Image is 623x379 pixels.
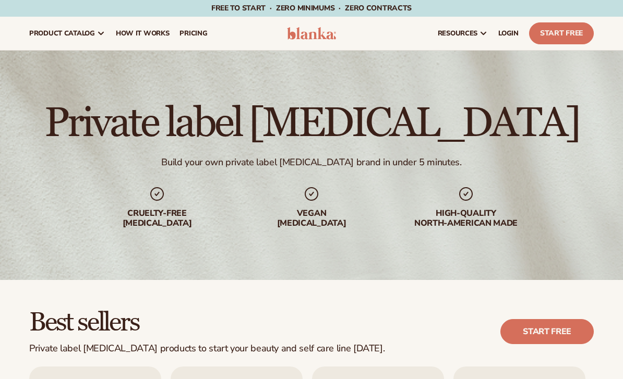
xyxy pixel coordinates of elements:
span: resources [438,29,477,38]
a: How It Works [111,17,175,50]
img: logo [287,27,336,40]
h2: Best sellers [29,309,385,337]
h1: Private label [MEDICAL_DATA] [44,102,579,144]
div: High-quality North-american made [399,209,533,228]
a: Start free [500,319,594,344]
div: Build your own private label [MEDICAL_DATA] brand in under 5 minutes. [161,156,461,168]
a: Start Free [529,22,594,44]
span: How It Works [116,29,170,38]
span: Free to start · ZERO minimums · ZERO contracts [211,3,412,13]
div: Cruelty-free [MEDICAL_DATA] [90,209,224,228]
a: product catalog [24,17,111,50]
span: pricing [179,29,207,38]
div: Private label [MEDICAL_DATA] products to start your beauty and self care line [DATE]. [29,343,385,354]
a: resources [433,17,493,50]
span: product catalog [29,29,95,38]
span: LOGIN [498,29,519,38]
div: Vegan [MEDICAL_DATA] [245,209,378,228]
a: pricing [174,17,212,50]
a: LOGIN [493,17,524,50]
